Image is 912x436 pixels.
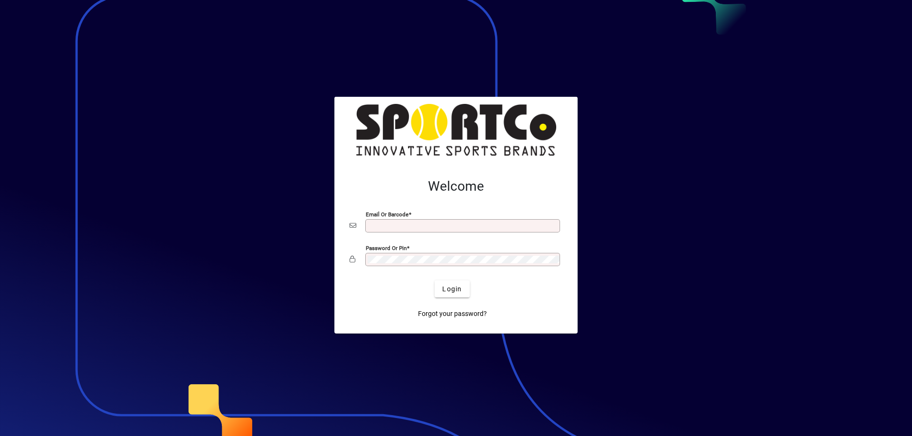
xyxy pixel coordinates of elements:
[435,280,469,297] button: Login
[366,245,407,251] mat-label: Password or Pin
[414,305,491,322] a: Forgot your password?
[418,309,487,319] span: Forgot your password?
[350,178,562,195] h2: Welcome
[442,284,462,294] span: Login
[366,211,408,218] mat-label: Email or Barcode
